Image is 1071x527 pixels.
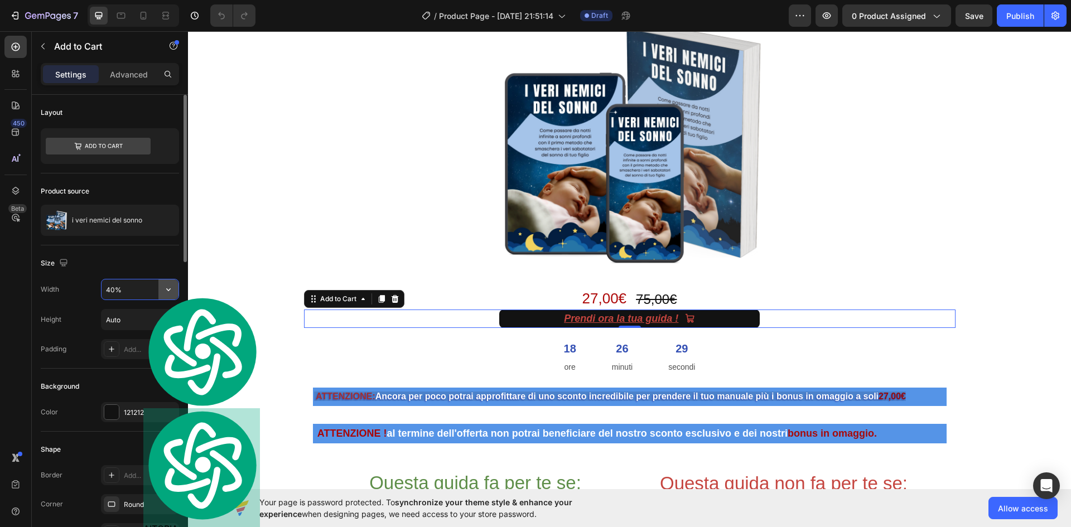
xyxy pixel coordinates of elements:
[600,397,689,408] span: bonus in omaggio.
[434,10,437,22] span: /
[124,408,176,418] div: 121212
[143,408,260,521] img: logo.svg
[988,497,1058,519] button: Allow access
[41,315,61,325] div: Height
[102,310,178,330] input: Auto
[110,69,148,80] p: Advanced
[129,397,199,408] span: ATTENZIONE !
[852,10,926,22] span: 0 product assigned
[143,295,260,408] img: logo.svg
[11,119,27,128] div: 450
[471,439,721,466] h2: Questa guida non fa per te se:
[54,40,149,53] p: Add to Cart
[41,186,89,196] div: Product source
[259,496,616,520] span: Your page is password protected. To when designing pages, we need access to your store password.
[72,216,142,224] p: i veri nemici del sonno
[55,69,86,80] p: Settings
[41,256,70,271] div: Size
[4,4,83,27] button: 7
[259,497,572,519] span: synchronize your theme style & enhance your experience
[311,278,572,296] button: Prendi ora la tua guida !
[41,444,61,455] div: Shape
[124,500,176,510] div: Round
[424,310,445,325] div: 26
[41,381,79,391] div: Background
[956,4,992,27] button: Save
[1033,472,1060,499] div: Open Intercom Messenger
[188,31,1071,489] iframe: Design area
[997,4,1044,27] button: Publish
[41,499,63,509] div: Corner
[187,360,691,370] span: Ancora per poco potrai approfittare di uno sconto incredibile per prendere il tuo manuale più i b...
[124,471,176,481] div: Add...
[591,11,608,21] span: Draft
[376,329,388,343] p: ore
[210,4,255,27] div: Undo/Redo
[439,10,553,22] span: Product Page - [DATE] 21:51:14
[102,279,178,299] input: Auto
[41,407,58,417] div: Color
[128,360,187,370] span: ATTENZIONE:
[41,344,66,354] div: Padding
[73,9,78,22] p: 7
[998,502,1048,514] span: Allow access
[45,209,67,231] img: product feature img
[691,360,718,370] span: 27,00€
[124,345,176,355] div: Add...
[842,4,951,27] button: 0 product assigned
[480,310,507,325] div: 29
[1006,10,1034,22] div: Publish
[394,259,439,275] span: 27,00€
[41,470,62,480] div: Border
[376,278,493,296] div: Prendi ora la tua guida !
[180,439,394,465] h2: Questa guida fa per te se:
[130,263,171,273] div: Add to Cart
[480,329,507,343] p: secondi
[448,260,489,275] s: 75,00€
[8,204,27,213] div: Beta
[424,329,445,343] p: minuti
[965,11,983,21] span: Save
[41,284,59,294] div: Width
[376,310,388,325] div: 18
[41,108,62,118] div: Layout
[127,395,756,410] p: al termine dell'offerta non potrai beneficiare del nostro sconto esclusivo e dei nostri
